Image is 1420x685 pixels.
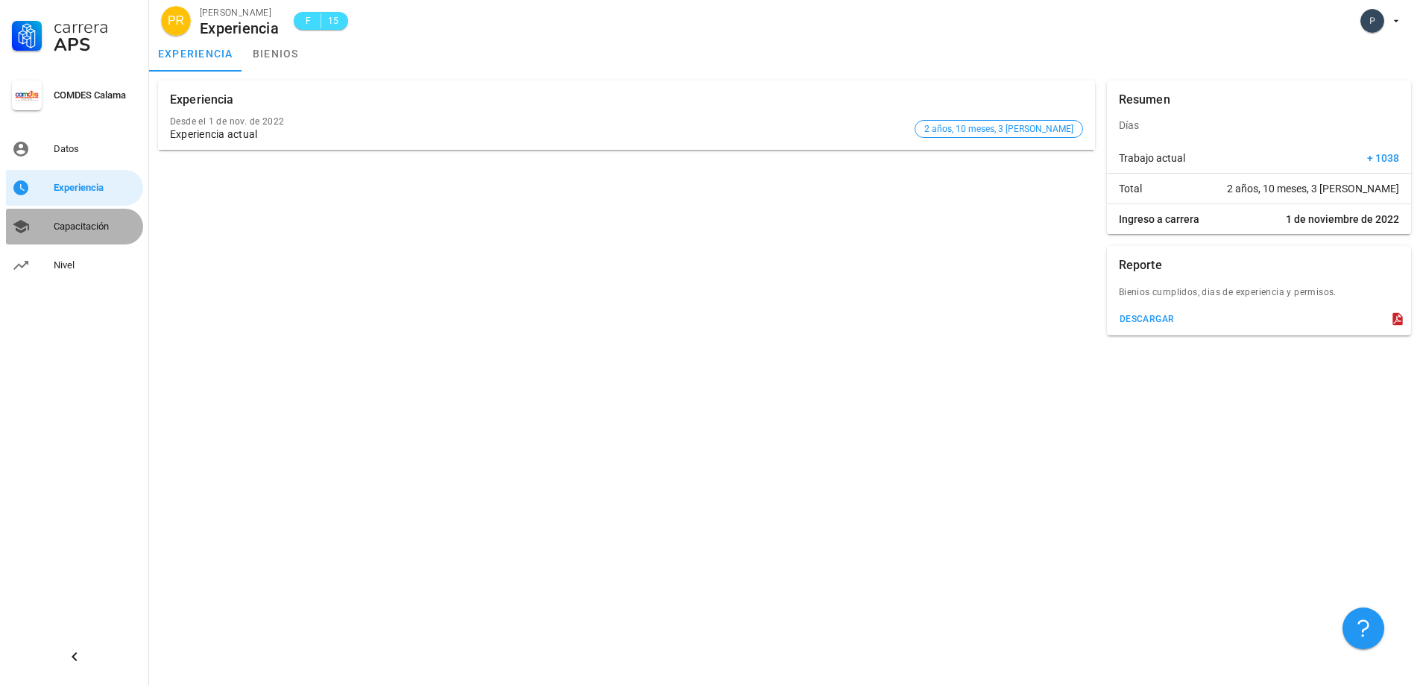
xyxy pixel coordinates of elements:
[54,259,137,271] div: Nivel
[6,170,143,206] a: Experiencia
[1119,81,1170,119] div: Resumen
[161,6,191,36] div: avatar
[1107,285,1411,309] div: Bienios cumplidos, dias de experiencia y permisos.
[1119,181,1142,196] span: Total
[242,36,309,72] a: bienios
[1227,181,1399,196] span: 2 años, 10 meses, 3 [PERSON_NAME]
[1119,246,1162,285] div: Reporte
[6,209,143,244] a: Capacitación
[54,89,137,101] div: COMDES Calama
[54,18,137,36] div: Carrera
[1107,107,1411,143] div: Días
[924,121,1073,137] span: 2 años, 10 meses, 3 [PERSON_NAME]
[54,182,137,194] div: Experiencia
[6,247,143,283] a: Nivel
[303,13,315,28] span: F
[1367,151,1399,165] span: + 1038
[149,36,242,72] a: experiencia
[200,5,279,20] div: [PERSON_NAME]
[54,143,137,155] div: Datos
[54,36,137,54] div: APS
[327,13,339,28] span: 15
[170,128,909,141] div: Experiencia actual
[170,116,909,127] div: Desde el 1 de nov. de 2022
[1113,309,1181,329] button: descargar
[6,131,143,167] a: Datos
[54,221,137,233] div: Capacitación
[1119,314,1175,324] div: descargar
[1119,212,1199,227] span: Ingreso a carrera
[1286,212,1399,227] span: 1 de noviembre de 2022
[1119,151,1185,165] span: Trabajo actual
[200,20,279,37] div: Experiencia
[170,81,234,119] div: Experiencia
[1360,9,1384,33] div: avatar
[168,6,184,36] span: PR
